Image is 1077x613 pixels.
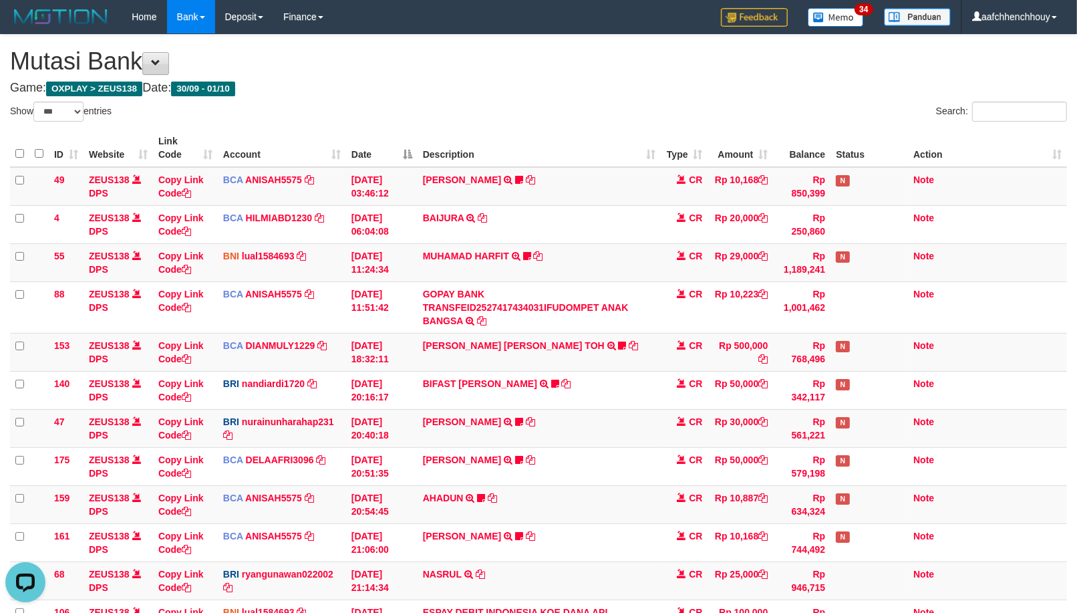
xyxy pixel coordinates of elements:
span: Has Note [836,455,849,467]
span: CR [689,493,702,503]
th: Website: activate to sort column ascending [84,129,153,167]
a: BAIJURA [423,213,464,223]
a: ZEUS138 [89,569,130,580]
a: Copy Link Code [158,493,204,517]
span: BRI [223,416,239,427]
img: panduan.png [884,8,951,26]
span: BCA [223,289,243,299]
td: [DATE] 06:04:08 [346,205,418,243]
a: Copy Link Code [158,251,204,275]
a: Copy Link Code [158,531,204,555]
h1: Mutasi Bank [10,48,1067,75]
span: 140 [54,378,69,389]
a: Copy INA PAUJANAH to clipboard [526,174,535,185]
span: BRI [223,378,239,389]
img: MOTION_logo.png [10,7,112,27]
td: DPS [84,205,153,243]
a: lual1584693 [242,251,295,261]
td: Rp 342,117 [773,371,830,409]
a: Copy DELAAFRI3096 to clipboard [316,455,325,465]
a: Copy RIDWAN SAPUT to clipboard [526,455,535,465]
span: OXPLAY > ZEUS138 [46,82,142,96]
th: Balance [773,129,830,167]
td: Rp 744,492 [773,523,830,562]
a: Copy Link Code [158,213,204,237]
a: ANISAH5575 [245,531,302,541]
button: Open LiveChat chat widget [5,5,45,45]
a: Copy AHADUN to clipboard [488,493,497,503]
span: CR [689,416,702,427]
a: Copy GOPAY BANK TRANSFEID2527417434031IFUDOMPET ANAK BANGSA to clipboard [477,316,486,326]
a: Copy Rp 25,000 to clipboard [758,569,768,580]
span: BCA [223,174,243,185]
th: Link Code: activate to sort column ascending [153,129,218,167]
span: BRI [223,569,239,580]
td: DPS [84,333,153,371]
span: CR [689,378,702,389]
span: Has Note [836,531,849,543]
td: Rp 500,000 [708,333,774,371]
a: ZEUS138 [89,289,130,299]
span: CR [689,531,702,541]
td: DPS [84,167,153,206]
a: [PERSON_NAME] [423,174,501,185]
span: Has Note [836,379,849,390]
td: Rp 768,496 [773,333,830,371]
span: 4 [54,213,59,223]
a: Copy Rp 10,168 to clipboard [758,174,768,185]
th: Status [830,129,908,167]
a: GOPAY BANK TRANSFEID2527417434031IFUDOMPET ANAK BANGSA [423,289,629,326]
a: ZEUS138 [89,213,130,223]
a: Note [913,569,934,580]
a: Copy RISAL WAHYUDI to clipboard [526,416,535,427]
a: [PERSON_NAME] [423,531,501,541]
a: Copy lual1584693 to clipboard [297,251,306,261]
a: Copy NASRUL to clipboard [476,569,485,580]
td: Rp 10,887 [708,485,774,523]
a: DIANMULY1229 [246,340,315,351]
td: Rp 30,000 [708,409,774,447]
a: [PERSON_NAME] [423,416,501,427]
a: ZEUS138 [89,174,130,185]
a: Copy ANISAH5575 to clipboard [305,493,314,503]
select: Showentries [33,102,84,122]
td: Rp 50,000 [708,371,774,409]
a: Copy Link Code [158,174,204,199]
a: ANISAH5575 [245,174,302,185]
td: [DATE] 21:14:34 [346,562,418,600]
th: ID: activate to sort column ascending [49,129,84,167]
a: Copy Rp 10,223 to clipboard [758,289,768,299]
span: Has Note [836,493,849,505]
span: Has Note [836,175,849,187]
td: DPS [84,371,153,409]
td: [DATE] 20:51:35 [346,447,418,485]
span: 161 [54,531,69,541]
a: Copy CARINA OCTAVIA TOH to clipboard [629,340,638,351]
a: Copy Rp 20,000 to clipboard [758,213,768,223]
img: Button%20Memo.svg [808,8,864,27]
span: BCA [223,340,243,351]
td: Rp 1,189,241 [773,243,830,281]
a: Note [913,340,934,351]
td: Rp 1,001,462 [773,281,830,333]
span: 30/09 - 01/10 [171,82,235,96]
td: Rp 20,000 [708,205,774,243]
a: Note [913,493,934,503]
a: HILMIABD1230 [246,213,313,223]
a: ANISAH5575 [245,493,302,503]
a: ZEUS138 [89,455,130,465]
a: Copy Rp 10,887 to clipboard [758,493,768,503]
td: [DATE] 18:32:11 [346,333,418,371]
td: DPS [84,485,153,523]
a: Note [913,213,934,223]
input: Search: [972,102,1067,122]
a: Note [913,289,934,299]
a: Copy Rp 50,000 to clipboard [758,378,768,389]
span: 55 [54,251,65,261]
th: Date: activate to sort column descending [346,129,418,167]
td: Rp 561,221 [773,409,830,447]
span: CR [689,213,702,223]
td: [DATE] 20:16:17 [346,371,418,409]
span: 49 [54,174,65,185]
span: BCA [223,455,243,465]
